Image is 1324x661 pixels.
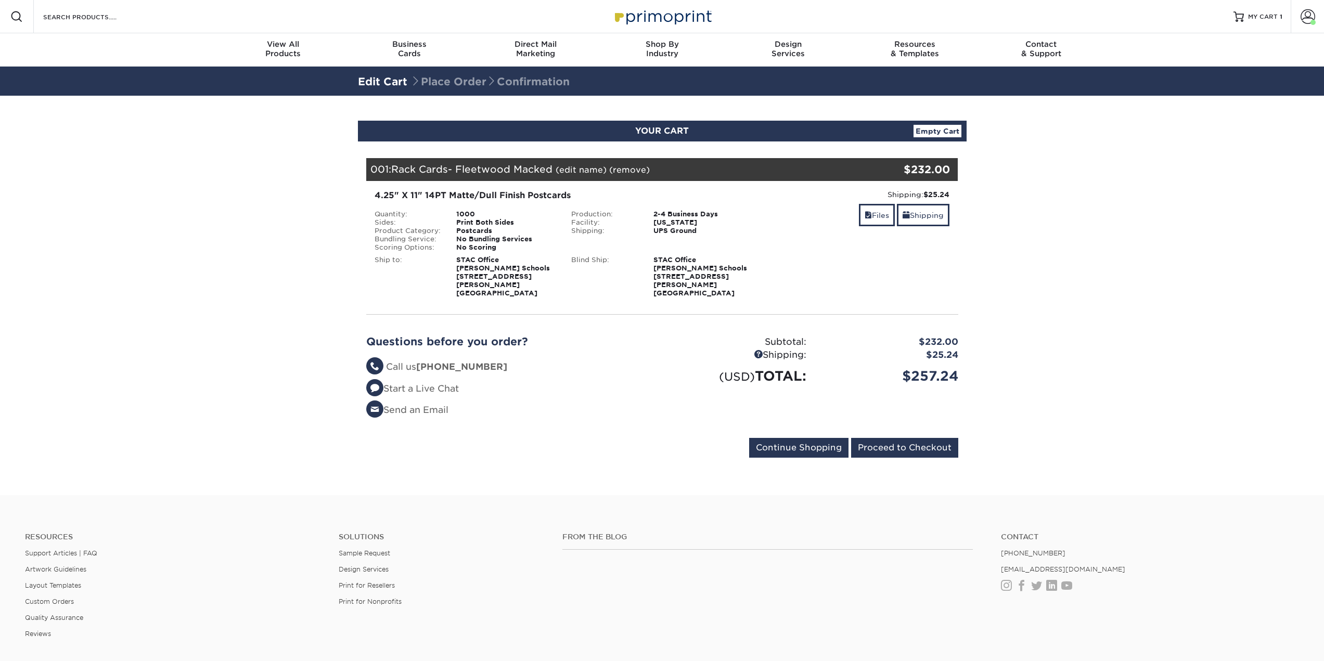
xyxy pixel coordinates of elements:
[609,165,650,175] a: (remove)
[923,190,949,199] strong: $25.24
[814,335,966,349] div: $232.00
[851,438,958,458] input: Proceed to Checkout
[346,40,472,49] span: Business
[1001,565,1125,573] a: [EMAIL_ADDRESS][DOMAIN_NAME]
[25,630,51,638] a: Reviews
[852,33,978,67] a: Resources& Templates
[220,40,346,58] div: Products
[662,366,814,386] div: TOTAL:
[367,210,449,218] div: Quantity:
[1248,12,1278,21] span: MY CART
[852,40,978,49] span: Resources
[448,218,563,227] div: Print Both Sides
[339,533,547,541] h4: Solutions
[339,581,395,589] a: Print for Resellers
[25,549,97,557] a: Support Articles | FAQ
[1001,533,1299,541] a: Contact
[646,210,761,218] div: 2-4 Business Days
[366,405,448,415] a: Send an Email
[599,40,725,58] div: Industry
[367,243,449,252] div: Scoring Options:
[978,40,1104,58] div: & Support
[865,211,872,219] span: files
[25,598,74,605] a: Custom Orders
[562,533,973,541] h4: From the Blog
[719,370,755,383] small: (USD)
[220,33,346,67] a: View AllProducts
[563,256,646,297] div: Blind Ship:
[662,335,814,349] div: Subtotal:
[25,533,323,541] h4: Resources
[635,126,689,136] span: YOUR CART
[339,549,390,557] a: Sample Request
[852,40,978,58] div: & Templates
[1001,549,1065,557] a: [PHONE_NUMBER]
[339,598,402,605] a: Print for Nonprofits
[646,218,761,227] div: [US_STATE]
[610,5,714,28] img: Primoprint
[563,210,646,218] div: Production:
[25,614,83,621] a: Quality Assurance
[749,438,849,458] input: Continue Shopping
[768,189,950,200] div: Shipping:
[859,204,895,226] a: Files
[814,348,966,362] div: $25.24
[448,227,563,235] div: Postcards
[653,256,747,297] strong: STAC Office [PERSON_NAME] Schools [STREET_ADDRESS][PERSON_NAME] [GEOGRAPHIC_DATA]
[220,40,346,49] span: View All
[366,335,654,348] h2: Questions before you order?
[366,360,654,374] li: Call us
[1280,13,1282,20] span: 1
[563,218,646,227] div: Facility:
[346,40,472,58] div: Cards
[978,40,1104,49] span: Contact
[556,165,607,175] a: (edit name)
[978,33,1104,67] a: Contact& Support
[472,33,599,67] a: Direct MailMarketing
[472,40,599,49] span: Direct Mail
[725,40,852,49] span: Design
[914,125,961,137] a: Empty Cart
[42,10,144,23] input: SEARCH PRODUCTS.....
[897,204,949,226] a: Shipping
[725,40,852,58] div: Services
[375,189,753,202] div: 4.25" X 11" 14PT Matte/Dull Finish Postcards
[25,581,81,589] a: Layout Templates
[725,33,852,67] a: DesignServices
[367,218,449,227] div: Sides:
[346,33,472,67] a: BusinessCards
[903,211,910,219] span: shipping
[367,256,449,297] div: Ship to:
[563,227,646,235] div: Shipping:
[366,158,859,181] div: 001:
[366,383,459,394] a: Start a Live Chat
[599,33,725,67] a: Shop ByIndustry
[456,256,550,297] strong: STAC Office [PERSON_NAME] Schools [STREET_ADDRESS][PERSON_NAME] [GEOGRAPHIC_DATA]
[339,565,389,573] a: Design Services
[448,210,563,218] div: 1000
[25,565,86,573] a: Artwork Guidelines
[367,235,449,243] div: Bundling Service:
[662,348,814,362] div: Shipping:
[367,227,449,235] div: Product Category:
[358,75,407,88] a: Edit Cart
[646,227,761,235] div: UPS Ground
[859,162,950,177] div: $232.00
[814,366,966,386] div: $257.24
[448,243,563,252] div: No Scoring
[599,40,725,49] span: Shop By
[391,163,552,175] span: Rack Cards- Fleetwood Macked
[448,235,563,243] div: No Bundling Services
[416,361,507,372] strong: [PHONE_NUMBER]
[472,40,599,58] div: Marketing
[410,75,570,88] span: Place Order Confirmation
